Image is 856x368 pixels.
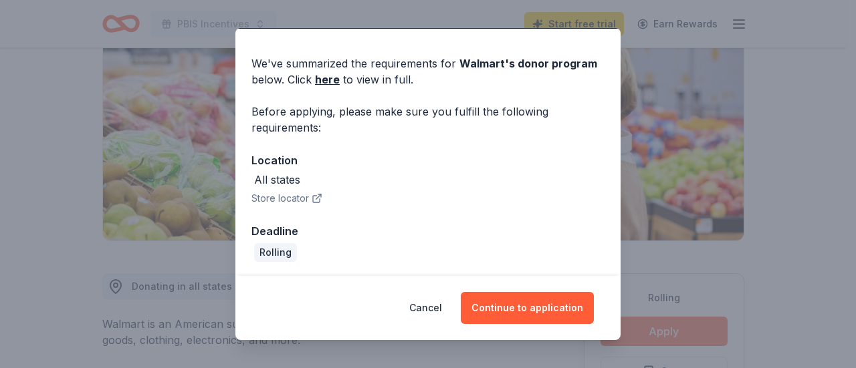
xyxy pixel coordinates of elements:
button: Store locator [251,190,322,206]
div: All states [254,172,300,188]
div: Deadline [251,222,605,240]
div: Before applying, please make sure you fulfill the following requirements: [251,104,605,136]
a: here [315,71,340,87]
div: Rolling [254,243,297,262]
div: We've summarized the requirements for below. Click to view in full. [251,55,605,87]
div: Location [251,152,605,169]
span: Walmart 's donor program [459,57,597,70]
button: Cancel [409,292,442,324]
button: Continue to application [461,292,594,324]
